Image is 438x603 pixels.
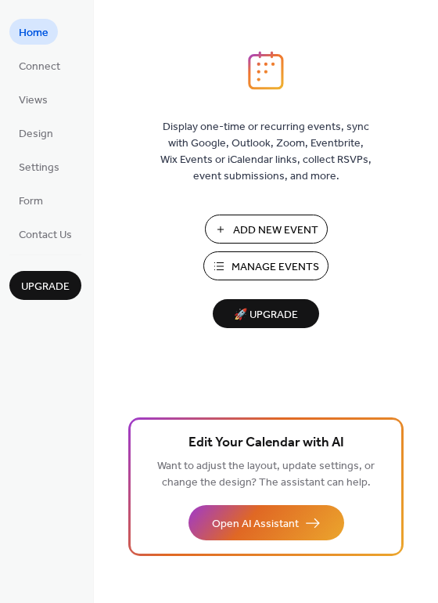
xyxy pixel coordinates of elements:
[9,153,69,179] a: Settings
[205,215,328,244] button: Add New Event
[9,120,63,146] a: Design
[188,432,344,454] span: Edit Your Calendar with AI
[9,86,57,112] a: Views
[160,119,372,185] span: Display one-time or recurring events, sync with Google, Outlook, Zoom, Eventbrite, Wix Events or ...
[232,259,319,276] span: Manage Events
[203,251,328,280] button: Manage Events
[212,516,299,533] span: Open AI Assistant
[188,505,344,540] button: Open AI Assistant
[222,305,310,326] span: 🚀 Upgrade
[19,160,59,176] span: Settings
[9,221,81,247] a: Contact Us
[19,92,48,109] span: Views
[19,193,43,210] span: Form
[157,456,375,493] span: Want to adjust the layout, update settings, or change the design? The assistant can help.
[9,19,58,45] a: Home
[19,59,60,75] span: Connect
[9,187,52,213] a: Form
[19,25,48,42] span: Home
[19,227,72,244] span: Contact Us
[9,271,81,300] button: Upgrade
[248,51,284,90] img: logo_icon.svg
[233,222,318,239] span: Add New Event
[19,126,53,143] span: Design
[9,52,70,78] a: Connect
[213,299,319,328] button: 🚀 Upgrade
[21,279,70,295] span: Upgrade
